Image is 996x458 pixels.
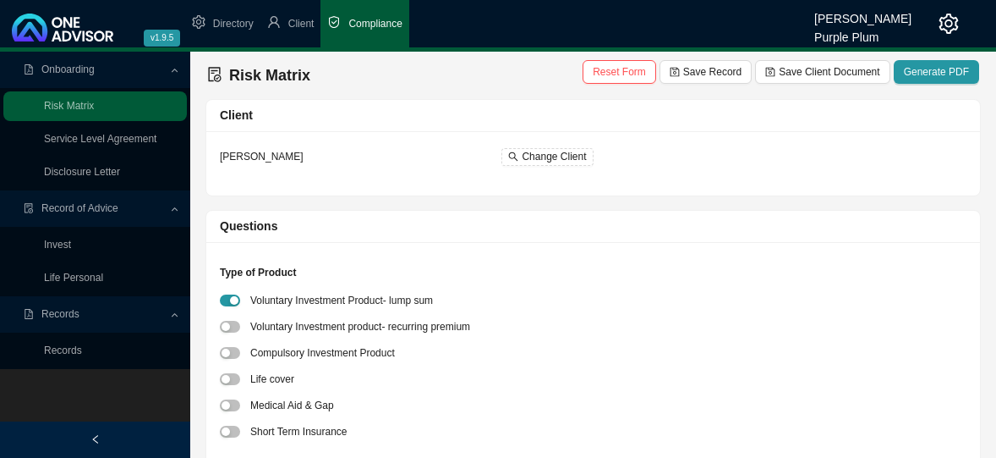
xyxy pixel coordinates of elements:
[814,23,911,41] div: Purple Plum
[44,100,94,112] a: Risk Matrix
[41,63,95,75] span: Onboarding
[894,60,979,84] button: Generate PDF
[192,15,205,29] span: setting
[44,166,120,178] a: Disclosure Letter
[250,291,433,309] div: Voluntary Investment Product- lump sum
[250,422,348,440] div: Short Term Insurance
[24,309,34,319] span: file-pdf
[44,133,156,145] a: Service Level Agreement
[44,345,82,356] a: Records
[220,217,966,236] div: Questions
[508,152,518,162] span: search
[207,67,222,82] span: file-done
[814,4,911,23] div: [PERSON_NAME]
[229,67,310,84] span: Risk Matrix
[267,15,281,29] span: user
[41,308,79,320] span: Records
[220,106,966,125] div: Client
[220,151,304,163] span: [PERSON_NAME]
[44,239,71,251] a: Invest
[24,203,34,213] span: file-done
[683,63,742,80] span: Save Record
[583,60,656,84] button: Reset Form
[144,30,180,47] span: v1.9.5
[501,148,593,166] button: Change Client
[659,60,752,84] button: Save Record
[327,15,341,29] span: safety
[765,67,775,77] span: save
[755,60,889,84] button: Save Client Document
[904,63,969,80] span: Generate PDF
[41,202,118,214] span: Record of Advice
[44,272,103,284] a: Life Personal
[250,344,395,361] div: Compulsory Investment Product
[593,63,646,80] span: Reset Form
[348,18,402,30] span: Compliance
[250,370,294,388] div: Life cover
[522,148,586,165] span: Change Client
[288,18,315,30] span: Client
[779,63,879,80] span: Save Client Document
[213,18,254,30] span: Directory
[24,64,34,74] span: file-pdf
[670,67,680,77] span: save
[220,264,966,290] div: Type of Product
[12,14,113,41] img: 2df55531c6924b55f21c4cf5d4484680-logo-light.svg
[939,14,959,34] span: setting
[250,317,470,335] div: Voluntary Investment product- recurring premium
[250,396,334,414] div: Medical Aid & Gap
[90,434,101,444] span: left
